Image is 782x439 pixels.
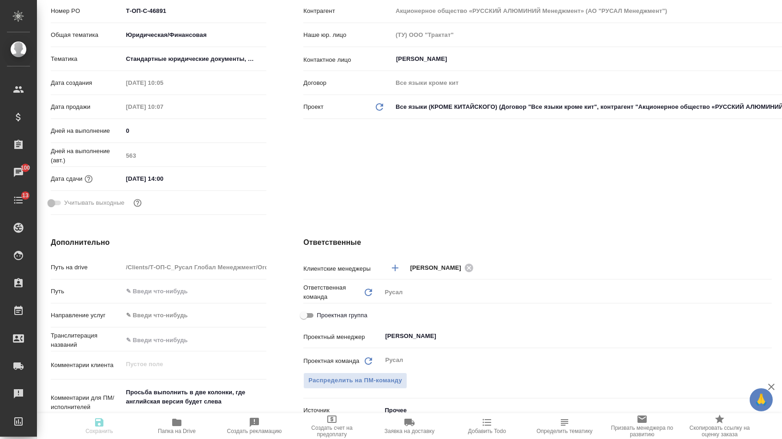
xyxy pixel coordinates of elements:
[51,311,123,320] p: Направление услуг
[60,413,138,439] button: Сохранить
[123,51,267,67] div: Стандартные юридические документы, договоры, уставы
[299,425,365,438] span: Создать счет на предоплату
[158,428,196,434] span: Папка на Drive
[303,30,392,40] p: Наше юр. лицо
[227,428,282,434] span: Создать рекламацию
[303,264,381,273] p: Клиентские менеджеры
[767,335,769,337] button: Open
[51,126,123,136] p: Дней на выполнение
[767,267,769,269] button: Open
[123,333,267,347] input: ✎ Введи что-нибудь
[303,283,363,302] p: Ответственная команда
[126,311,256,320] div: ✎ Введи что-нибудь
[303,406,381,415] p: Источник
[609,425,675,438] span: Призвать менеджера по развитию
[85,428,113,434] span: Сохранить
[384,257,406,279] button: Добавить менеджера
[308,375,402,386] span: Распределить на ПМ-команду
[123,172,204,185] input: ✎ Введи что-нибудь
[371,413,448,439] button: Заявка на доставку
[448,413,526,439] button: Добавить Todo
[750,388,773,411] button: 🙏
[123,285,267,298] input: ✎ Введи что-нибудь
[51,174,83,184] p: Дата сдачи
[123,261,267,274] input: Пустое поле
[83,173,95,185] button: Если добавить услуги и заполнить их объемом, то дата рассчитается автоматически
[303,332,381,342] p: Проектный менеджер
[51,237,266,248] h4: Дополнительно
[51,78,123,88] p: Дата создания
[123,385,267,419] textarea: Просьба выполнить в две колонки, где английская версия будет слева
[51,102,123,112] p: Дата продажи
[317,311,367,320] span: Проектная группа
[216,413,293,439] button: Создать рекламацию
[536,428,592,434] span: Определить тематику
[51,393,123,412] p: Комментарии для ПМ/исполнителей
[381,285,772,300] div: Русал
[410,262,476,273] div: [PERSON_NAME]
[303,237,772,248] h4: Ответственные
[51,361,123,370] p: Комментарии клиента
[51,287,123,296] p: Путь
[2,189,35,212] a: 13
[385,428,434,434] span: Заявка на доставку
[303,373,407,389] button: Распределить на ПМ-команду
[303,78,392,88] p: Договор
[123,27,267,43] div: Юридическая/Финансовая
[410,263,467,273] span: [PERSON_NAME]
[526,413,603,439] button: Определить тематику
[303,356,359,366] p: Проектная команда
[123,124,267,137] input: ✎ Введи что-нибудь
[123,100,204,113] input: Пустое поле
[51,6,123,16] p: Номер PO
[123,4,267,18] input: ✎ Введи что-нибудь
[753,390,769,409] span: 🙏
[123,308,267,323] div: ✎ Введи что-нибудь
[51,331,123,350] p: Транслитерация названий
[132,197,144,209] button: Выбери, если сб и вс нужно считать рабочими днями для выполнения заказа.
[15,163,36,172] span: 100
[603,413,681,439] button: Призвать менеджера по развитию
[468,428,506,434] span: Добавить Todo
[681,413,758,439] button: Скопировать ссылку на оценку заказа
[51,147,123,165] p: Дней на выполнение (авт.)
[64,198,125,208] span: Учитывать выходные
[686,425,753,438] span: Скопировать ссылку на оценку заказа
[303,6,392,16] p: Контрагент
[51,263,123,272] p: Путь на drive
[51,54,123,64] p: Тематика
[138,413,216,439] button: Папка на Drive
[303,102,324,112] p: Проект
[2,161,35,184] a: 100
[123,76,204,89] input: Пустое поле
[51,30,123,40] p: Общая тематика
[303,373,407,389] span: В заказе уже есть ответственный ПМ или ПМ группа
[381,403,772,418] div: Прочее
[303,55,392,65] p: Контактное лицо
[293,413,371,439] button: Создать счет на предоплату
[17,191,34,200] span: 13
[123,149,267,162] input: Пустое поле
